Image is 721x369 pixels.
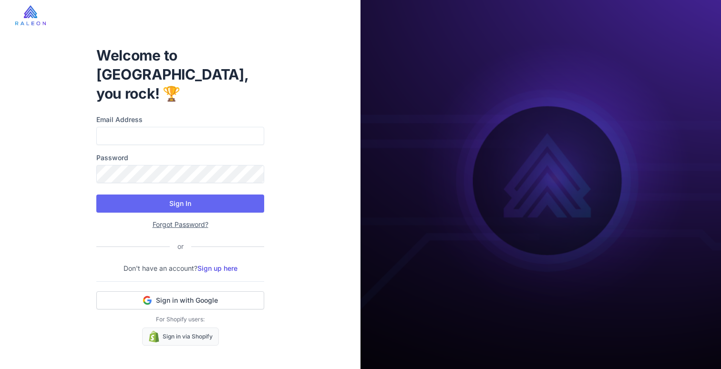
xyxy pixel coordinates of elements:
p: Don't have an account? [96,263,264,274]
h1: Welcome to [GEOGRAPHIC_DATA], you rock! 🏆 [96,46,264,103]
button: Sign In [96,195,264,213]
a: Forgot Password? [153,220,208,228]
button: Sign in with Google [96,291,264,309]
label: Password [96,153,264,163]
p: For Shopify users: [96,315,264,324]
span: Sign in with Google [156,296,218,305]
a: Sign in via Shopify [142,328,219,346]
img: raleon-logo-whitebg.9aac0268.jpg [15,5,46,25]
div: or [170,241,191,252]
label: Email Address [96,114,264,125]
a: Sign up here [197,264,237,272]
